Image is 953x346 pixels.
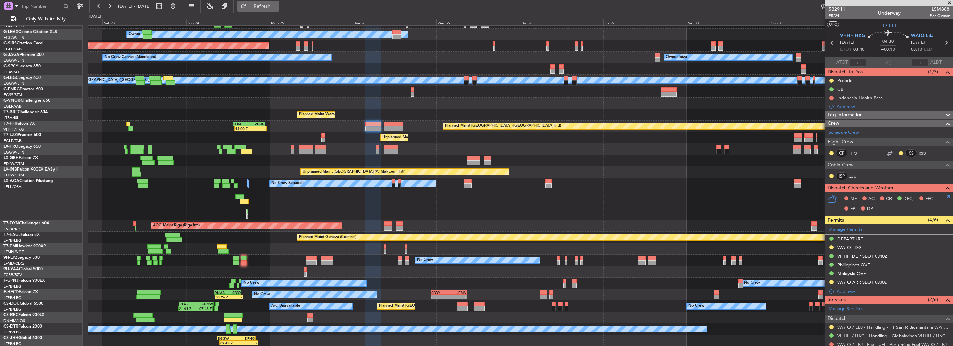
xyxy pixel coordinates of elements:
[3,279,18,283] span: F-GPNJ
[129,29,140,40] div: Owner
[236,336,255,340] div: KRNO
[229,295,242,299] div: -
[8,14,75,25] button: Only With Activity
[837,95,883,101] div: Indonesia Health Pass
[837,77,854,83] div: Prebrief
[840,46,852,53] span: ETOT
[3,110,18,114] span: T7-BRE
[3,99,50,103] a: G-VNORChallenger 650
[248,4,277,9] span: Refresh
[195,306,212,311] div: 07:43 Z
[930,59,942,66] span: ALDT
[3,161,24,166] a: EDLW/DTM
[919,150,934,156] a: RSS
[3,30,18,34] span: G-LEAX
[303,167,405,177] div: Unplanned Maint [GEOGRAPHIC_DATA] (Al Maktoum Intl)
[3,30,57,34] a: G-LEAXCessna Citation XLS
[925,196,933,203] span: FFC
[218,336,237,340] div: EGGW
[853,46,864,53] span: 03:40
[3,167,58,172] a: LX-INBFalcon 900EX EASy II
[928,216,938,223] span: (4/6)
[520,19,603,25] div: Thu 28
[3,53,19,57] span: G-JAGA
[770,19,853,25] div: Sun 31
[227,290,241,295] div: SBBR
[237,1,279,12] button: Refresh
[3,156,19,160] span: LX-GBH
[828,216,844,224] span: Permits
[179,306,196,311] div: 21:49 Z
[3,226,21,232] a: EVRA/RIX
[837,262,870,268] div: Philippines OVF
[89,14,101,20] div: [DATE]
[837,253,887,259] div: VHHH DEP SLOT 0340Z
[3,53,44,57] a: G-JAGAPhenom 300
[271,301,300,311] div: A/C Unavailable
[828,315,847,323] span: Dispatch
[431,295,449,299] div: -
[3,99,20,103] span: G-VNOR
[928,296,938,303] span: (2/6)
[3,307,22,312] a: LFPB/LBG
[186,19,270,25] div: Sun 24
[837,236,863,242] div: DEPARTURE
[3,233,20,237] span: T7-EAGL
[3,279,45,283] a: F-GPNJFalcon 900EX
[603,19,687,25] div: Fri 29
[220,341,239,345] div: 09:43 Z
[829,13,845,19] span: P5/24
[3,115,19,121] a: LTBA/ISL
[249,122,264,126] div: VHHH
[3,133,41,137] a: T7-LZZIPraetor 600
[436,19,520,25] div: Wed 27
[3,76,41,80] a: G-LEGCLegacy 600
[445,121,561,131] div: Planned Maint [GEOGRAPHIC_DATA] ([GEOGRAPHIC_DATA] Intl)
[828,138,853,146] span: Flight Crew
[3,150,24,155] a: EGGW/LTN
[837,245,862,250] div: WATO LDG
[837,324,950,330] a: WATO / LBJ - Handling - PT Sari R Biomantara WATO / LBJ
[3,184,22,189] a: LELL/QSA
[903,196,914,203] span: DFC,
[3,156,38,160] a: LX-GBHFalcon 7X
[3,221,19,225] span: T7-DYN
[3,64,41,68] a: G-SPCYLegacy 650
[3,284,22,289] a: LFPB/LBG
[180,302,196,306] div: KLAX
[3,290,38,294] a: F-HECDFalcon 7X
[828,296,846,304] span: Services
[3,138,22,143] a: EGLF/FAB
[3,324,42,329] a: CS-DTRFalcon 2000
[3,81,24,86] a: EGGW/LTN
[911,33,934,40] span: WATO LBJ
[882,38,894,45] span: 04:30
[687,19,770,25] div: Sat 30
[3,41,17,46] span: G-SIRS
[827,21,839,27] button: UTC
[868,196,875,203] span: AC
[837,279,887,285] div: WATO ARR SLOT 0800z
[3,179,53,183] a: LX-AOACitation Mustang
[3,330,22,335] a: LFPB/LBG
[878,9,901,17] div: Underway
[243,278,259,288] div: No Crew
[3,92,22,98] a: EGSS/STN
[3,267,19,271] span: 9H-YAA
[105,52,156,63] div: No Crew Cannes (Mandelieu)
[3,127,24,132] a: VHHH/HKG
[118,3,151,9] span: [DATE] - [DATE]
[850,58,866,67] input: --:--
[3,238,22,243] a: LFPB/LBG
[196,302,213,306] div: EGGW
[930,13,950,19] span: Pos Owner
[837,333,946,339] a: VHHH / HKG - Handling - Globalwings VHHH / HKG
[3,122,35,126] a: T7-FFIFalcon 7X
[3,295,22,300] a: LFPB/LBG
[850,196,857,203] span: MF
[3,336,18,340] span: CS-JHH
[3,313,44,317] a: CS-RRCFalcon 900LX
[102,19,186,25] div: Sat 23
[214,290,227,295] div: DNAA
[867,206,873,213] span: DP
